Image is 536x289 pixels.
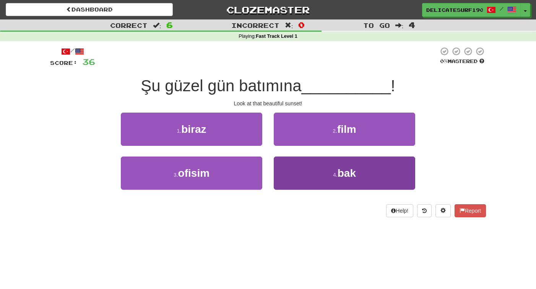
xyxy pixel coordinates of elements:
[274,157,415,190] button: 4.bak
[174,172,178,178] small: 3 .
[256,34,297,39] strong: Fast Track Level 1
[395,22,404,29] span: :
[391,77,395,95] span: !
[50,100,486,107] div: Look at that beautiful sunset!
[426,6,483,13] span: DelicateSurf190
[285,22,293,29] span: :
[338,167,356,179] span: bak
[422,3,521,17] a: DelicateSurf190 /
[417,204,432,217] button: Round history (alt+y)
[50,47,95,56] div: /
[6,3,173,16] a: Dashboard
[500,6,504,11] span: /
[337,123,356,135] span: film
[440,58,448,64] span: 0 %
[177,128,181,134] small: 1 .
[409,20,415,29] span: 4
[153,22,161,29] span: :
[181,123,206,135] span: biraz
[82,57,95,66] span: 36
[298,20,305,29] span: 0
[439,58,486,65] div: Mastered
[178,167,210,179] span: ofisim
[166,20,173,29] span: 6
[386,204,413,217] button: Help!
[274,113,415,146] button: 2.film
[231,21,279,29] span: Incorrect
[110,21,148,29] span: Correct
[121,157,262,190] button: 3.ofisim
[184,3,351,16] a: Clozemaster
[302,77,391,95] span: __________
[363,21,390,29] span: To go
[121,113,262,146] button: 1.biraz
[333,128,337,134] small: 2 .
[50,60,78,66] span: Score:
[141,77,301,95] span: Şu güzel gün batımına
[455,204,486,217] button: Report
[333,172,338,178] small: 4 .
